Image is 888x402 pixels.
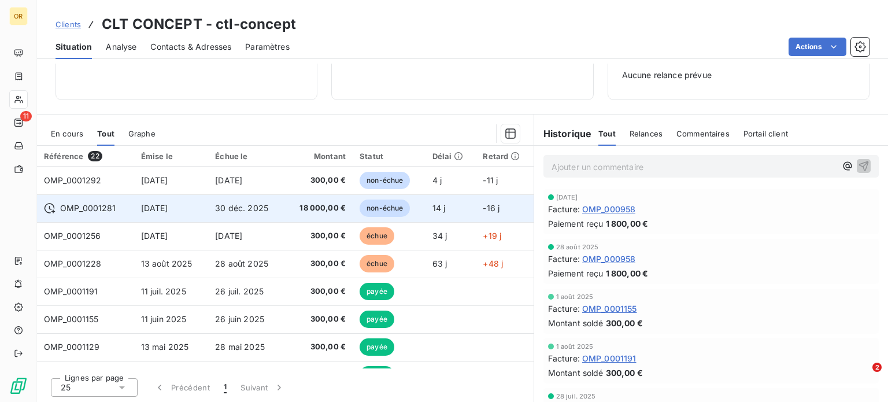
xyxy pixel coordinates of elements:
[215,231,242,241] span: [DATE]
[9,377,28,395] img: Logo LeanPay
[548,253,580,265] span: Facture :
[582,253,636,265] span: OMP_000958
[51,129,83,138] span: En cours
[556,343,594,350] span: 1 août 2025
[360,255,394,272] span: échue
[141,342,189,352] span: 13 mai 2025
[360,338,394,356] span: payée
[141,231,168,241] span: [DATE]
[483,175,498,185] span: -11 j
[432,152,469,161] div: Délai
[106,41,136,53] span: Analyse
[44,151,127,161] div: Référence
[534,127,592,141] h6: Historique
[55,41,92,53] span: Situation
[141,152,202,161] div: Émise le
[291,341,346,353] span: 300,00 €
[432,259,447,268] span: 63 j
[291,314,346,325] span: 300,00 €
[360,152,419,161] div: Statut
[360,200,410,217] span: non-échue
[432,175,442,185] span: 4 j
[606,267,649,279] span: 1 800,00 €
[44,259,102,268] span: OMP_0001228
[44,342,100,352] span: OMP_0001129
[483,203,499,213] span: -16 j
[215,259,268,268] span: 28 août 2025
[55,20,81,29] span: Clients
[743,129,788,138] span: Portail client
[141,286,186,296] span: 11 juil. 2025
[849,363,876,390] iframe: Intercom live chat
[360,311,394,328] span: payée
[44,231,101,241] span: OMP_0001256
[432,231,447,241] span: 34 j
[606,367,643,379] span: 300,00 €
[141,175,168,185] span: [DATE]
[245,41,290,53] span: Paramètres
[548,303,580,315] span: Facture :
[44,314,99,324] span: OMP_0001155
[291,175,346,186] span: 300,00 €
[215,175,242,185] span: [DATE]
[548,217,604,230] span: Paiement reçu
[224,382,227,393] span: 1
[217,375,234,400] button: 1
[548,317,604,329] span: Montant soldé
[150,41,231,53] span: Contacts & Adresses
[215,314,264,324] span: 26 juin 2025
[360,366,394,383] span: payée
[676,129,730,138] span: Commentaires
[606,317,643,329] span: 300,00 €
[141,314,187,324] span: 11 juin 2025
[872,363,882,372] span: 2
[291,152,346,161] div: Montant
[97,129,114,138] span: Tout
[556,393,596,400] span: 28 juil. 2025
[548,352,580,364] span: Facture :
[44,175,102,185] span: OMP_0001292
[128,129,156,138] span: Graphe
[582,352,637,364] span: OMP_0001191
[234,375,292,400] button: Suivant
[548,203,580,215] span: Facture :
[141,203,168,213] span: [DATE]
[215,152,277,161] div: Échue le
[102,14,296,35] h3: CLT CONCEPT - ctl-concept
[215,203,268,213] span: 30 déc. 2025
[789,38,846,56] button: Actions
[44,286,98,296] span: OMP_0001191
[598,129,616,138] span: Tout
[147,375,217,400] button: Précédent
[556,244,599,250] span: 28 août 2025
[556,293,594,300] span: 1 août 2025
[60,202,116,214] span: OMP_0001281
[548,367,604,379] span: Montant soldé
[61,382,71,393] span: 25
[9,7,28,25] div: OR
[360,227,394,245] span: échue
[483,152,526,161] div: Retard
[360,172,410,189] span: non-échue
[630,129,663,138] span: Relances
[582,303,637,315] span: OMP_0001155
[483,259,503,268] span: +48 j
[291,286,346,297] span: 300,00 €
[291,230,346,242] span: 300,00 €
[432,203,446,213] span: 14 j
[20,111,32,121] span: 11
[215,342,265,352] span: 28 mai 2025
[483,231,501,241] span: +19 j
[622,69,855,81] span: Aucune relance prévue
[88,151,102,161] span: 22
[141,259,193,268] span: 13 août 2025
[548,267,604,279] span: Paiement reçu
[606,217,649,230] span: 1 800,00 €
[360,283,394,300] span: payée
[291,202,346,214] span: 18 000,00 €
[556,194,578,201] span: [DATE]
[55,19,81,30] a: Clients
[582,203,636,215] span: OMP_000958
[215,286,264,296] span: 26 juil. 2025
[291,258,346,270] span: 300,00 €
